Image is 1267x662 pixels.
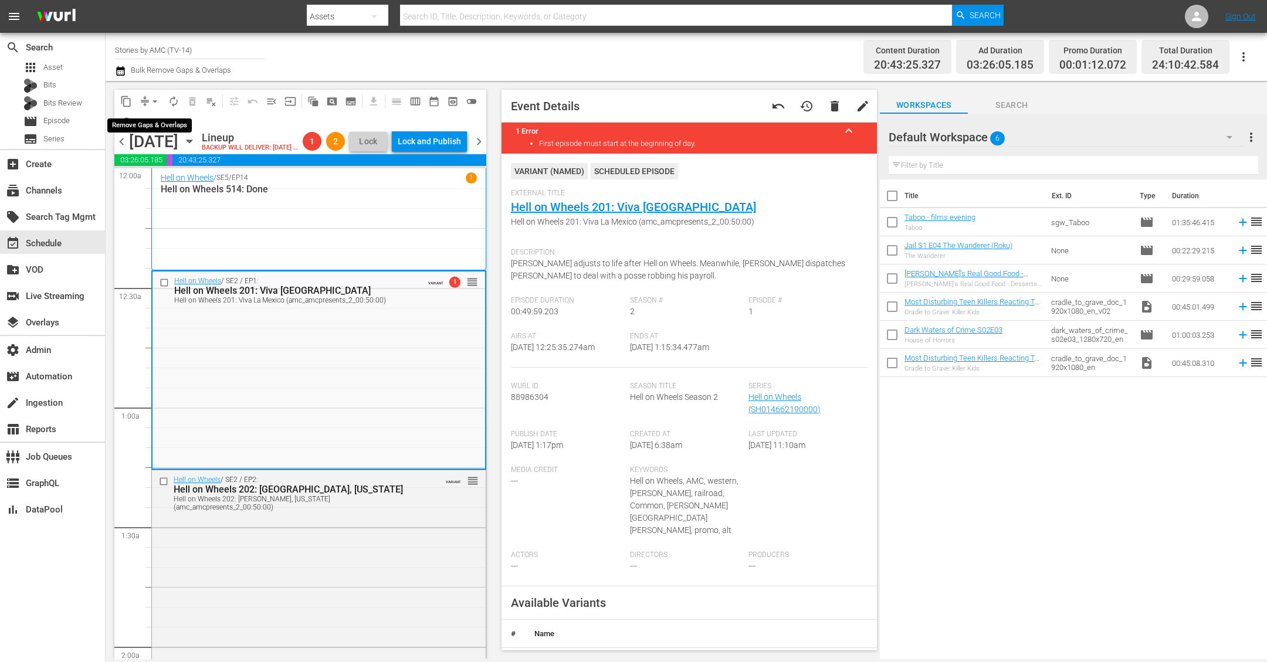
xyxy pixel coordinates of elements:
div: Cradle to Grave: Killer Kids [904,365,1042,372]
span: Producers [748,551,862,560]
span: menu [7,9,21,23]
span: Event Details [511,99,580,113]
span: Asset [43,62,63,73]
span: Media Credit [511,466,624,475]
p: / [214,174,216,182]
span: --- [748,561,756,571]
div: House of Horrors [904,337,1002,344]
span: subscriptions [6,184,20,198]
div: BACKUP WILL DELIVER: [DATE] 1a (local) [202,144,298,152]
th: Duration [1165,179,1235,212]
span: reorder [1249,355,1263,369]
span: Overlays [6,315,20,330]
li: First episode must start at the beginning of day. [539,139,863,148]
span: menu_open [266,96,277,107]
div: [DATE] [129,132,178,151]
span: compress [139,96,151,107]
span: Episode [1140,243,1154,257]
span: Customize Events [221,90,243,113]
span: edit [856,99,870,113]
button: reorder [467,474,479,486]
div: Taboo [904,224,975,232]
div: Promo Duration [1059,42,1126,59]
span: Airs At [511,332,624,341]
a: Hell on Wheels (SH014662190000) [748,392,821,414]
span: local_offer [6,210,20,224]
span: Created At [630,430,743,439]
span: Hell on Wheels Season 2 [630,392,718,402]
span: more_vert [1244,130,1258,144]
span: Available Variants [511,596,606,610]
span: VARIANT [428,276,443,285]
span: Search [970,5,1001,26]
span: Publish Date [511,430,624,439]
div: / SE2 / EP2: [174,476,425,511]
a: Dark Waters of Crime S02E03 [904,325,1002,334]
span: pageview_outlined [326,96,338,107]
span: [PERSON_NAME] adjusts to life after Hell on Wheels. Meanwhile, [PERSON_NAME] dispatches [PERSON_N... [511,259,845,280]
span: keyboard_arrow_up [842,124,856,138]
a: Most Disturbing Teen Killers Reacting To Insane Sentences [904,297,1039,315]
div: The Wanderer [904,252,1012,260]
span: Ingestion [6,396,20,410]
img: ans4CAIJ8jUAAAAAAAAAAAAAAAAAAAAAAAAgQb4GAAAAAAAAAAAAAAAAAAAAAAAAJMjXAAAAAAAAAAAAAAAAAAAAAAAAgAT5G... [28,3,84,30]
a: [PERSON_NAME]'s Real Good Food - Desserts With Benefits [904,269,1028,287]
div: Hell on Wheels 202: [PERSON_NAME], [US_STATE] (amc_amcpresents_2_00:50:00) [174,495,425,511]
span: chevron_right [472,134,486,149]
span: Episode # [748,296,862,305]
span: Actors [511,551,624,560]
span: chevron_left [114,134,129,149]
span: Keywords [630,466,743,475]
svg: Add to Schedule [1236,357,1249,369]
span: Season Title [630,382,743,391]
svg: Add to Schedule [1236,272,1249,285]
td: 00:45:08.310 [1167,349,1232,377]
span: Hell on Wheels 201: Viva La Mexico (amc_amcpresents_2_00:50:00) [511,216,862,228]
a: Taboo - films evening [904,213,975,222]
div: Total Duration [1152,42,1219,59]
th: # [502,620,525,648]
p: SE5 / [216,174,232,182]
span: Wurl Id [511,382,624,391]
span: GraphQL [6,476,20,490]
span: subtitles [23,132,38,146]
th: Type [1133,179,1165,212]
button: delete [821,92,849,120]
span: Episode [1140,215,1154,229]
p: EP14 [232,174,248,182]
button: keyboard_arrow_up [835,117,863,145]
span: Bits [43,79,56,91]
a: Hell on Wheels 201: Viva [GEOGRAPHIC_DATA] [511,200,756,214]
span: Episode [43,115,70,127]
span: Episode [1140,271,1154,286]
span: playlist_remove_outlined [205,96,217,107]
span: arrow_drop_down [149,96,161,107]
p: 1 [469,174,473,182]
td: 00:29:59.058 [1167,264,1232,293]
span: --- [511,476,518,486]
button: reorder [466,276,478,287]
span: Download as CSV [360,90,383,113]
span: Search [968,98,1056,113]
a: Hell on Wheels [161,173,214,182]
span: Event History [800,99,814,113]
td: 00:22:29.215 [1167,236,1232,264]
span: Workspaces [880,98,968,113]
td: cradle_to_grave_doc_1920x1080_en_v02 [1046,293,1135,321]
span: Season # [630,296,743,305]
span: 88986304 [511,392,548,402]
span: Select an event to delete [183,92,202,111]
span: history_outlined [120,116,132,128]
td: 00:45:01.499 [1167,293,1232,321]
span: 24:10:42.584 [1152,59,1219,72]
span: Admin [6,343,20,357]
span: DataPool [6,503,20,517]
div: Lineup [202,131,298,144]
div: Ad Duration [967,42,1034,59]
span: Live Streaming [6,289,20,303]
div: [PERSON_NAME]'s Real Good Food - Desserts With Benefits [904,280,1042,288]
span: Video [1140,300,1154,314]
span: 20:43:25.327 [874,59,941,72]
span: 1 [449,276,460,287]
span: Episode [1140,328,1154,342]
